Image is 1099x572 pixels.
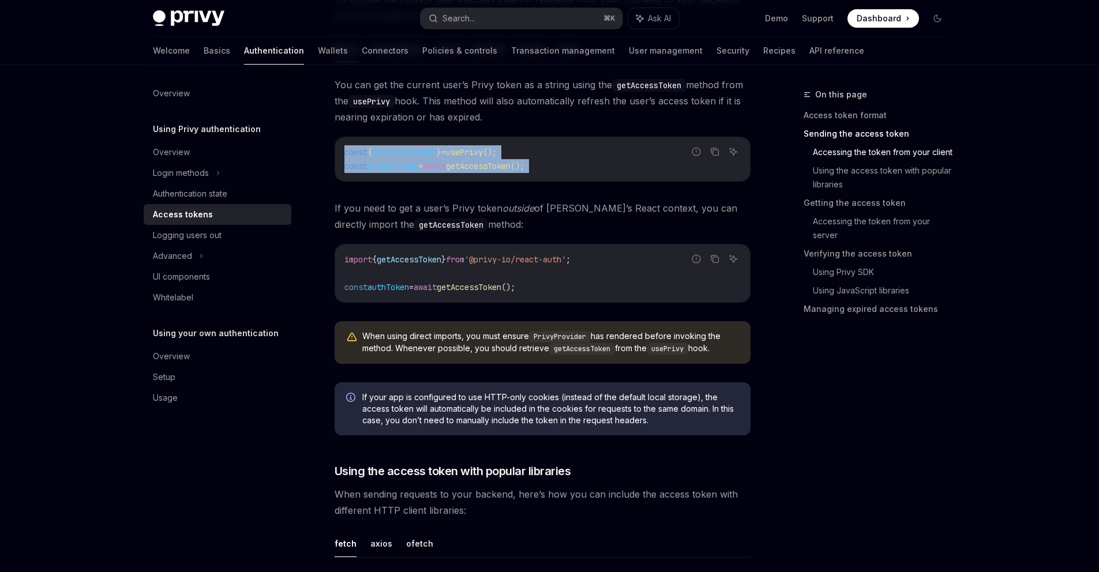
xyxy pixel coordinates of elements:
[372,147,437,157] span: getAccessToken
[335,486,751,518] span: When sending requests to your backend, here’s how you can include the access token with different...
[346,393,358,404] svg: Info
[153,228,222,242] div: Logging users out
[437,282,501,292] span: getAccessToken
[144,225,291,246] a: Logging users out
[346,332,358,343] svg: Warning
[857,13,901,24] span: Dashboard
[446,161,511,171] span: getAccessToken
[726,144,741,159] button: Ask AI
[153,122,261,136] h5: Using Privy authentication
[244,37,304,65] a: Authentication
[804,300,956,318] a: Managing expired access tokens
[765,13,788,24] a: Demo
[464,254,566,265] span: '@privy-io/react-auth'
[421,8,622,29] button: Search...⌘K
[144,287,291,308] a: Whitelabel
[813,143,956,161] a: Accessing the token from your client
[647,343,688,355] code: usePrivy
[144,183,291,204] a: Authentication state
[549,343,615,355] code: getAccessToken
[144,387,291,408] a: Usage
[362,37,408,65] a: Connectors
[414,282,437,292] span: await
[446,254,464,265] span: from
[204,37,230,65] a: Basics
[612,79,686,92] code: getAccessToken
[483,147,497,157] span: ();
[437,147,441,157] span: }
[153,10,224,27] img: dark logo
[153,187,227,201] div: Authentication state
[144,346,291,367] a: Overview
[717,37,749,65] a: Security
[144,367,291,387] a: Setup
[344,254,372,265] span: import
[370,530,392,557] button: axios
[446,147,483,157] span: usePrivy
[144,83,291,104] a: Overview
[335,463,571,479] span: Using the access token with popular libraries
[928,9,947,28] button: Toggle dark mode
[153,145,190,159] div: Overview
[813,263,956,281] a: Using Privy SDK
[566,254,571,265] span: ;
[348,95,395,108] code: usePrivy
[153,249,192,263] div: Advanced
[847,9,919,28] a: Dashboard
[153,370,175,384] div: Setup
[153,208,213,221] div: Access tokens
[153,391,178,405] div: Usage
[144,204,291,225] a: Access tokens
[441,147,446,157] span: =
[511,37,615,65] a: Transaction management
[707,251,722,266] button: Copy the contents from the code block
[804,194,956,212] a: Getting the access token
[367,147,372,157] span: {
[153,166,209,180] div: Login methods
[809,37,864,65] a: API reference
[414,219,488,231] code: getAccessToken
[511,161,524,171] span: ();
[441,254,446,265] span: }
[501,282,515,292] span: ();
[726,251,741,266] button: Ask AI
[318,37,348,65] a: Wallets
[406,530,433,557] button: ofetch
[362,330,739,355] span: When using direct imports, you must ensure has rendered before invoking the method. Whenever poss...
[707,144,722,159] button: Copy the contents from the code block
[144,142,291,163] a: Overview
[153,37,190,65] a: Welcome
[813,281,956,300] a: Using JavaScript libraries
[813,212,956,244] a: Accessing the token from your server
[529,331,591,343] code: PrivyProvider
[377,254,441,265] span: getAccessToken
[802,13,834,24] a: Support
[629,37,703,65] a: User management
[689,251,704,266] button: Report incorrect code
[344,161,367,171] span: const
[423,161,446,171] span: await
[367,161,418,171] span: accessToken
[502,202,534,214] em: outside
[763,37,796,65] a: Recipes
[335,200,751,232] span: If you need to get a user’s Privy token of [PERSON_NAME]’s React context, you can directly import...
[362,392,739,426] span: If your app is configured to use HTTP-only cookies (instead of the default local storage), the ac...
[628,8,679,29] button: Ask AI
[648,13,671,24] span: Ask AI
[344,282,367,292] span: const
[422,37,497,65] a: Policies & controls
[144,266,291,287] a: UI components
[804,125,956,143] a: Sending the access token
[153,349,190,363] div: Overview
[603,14,616,23] span: ⌘ K
[815,88,867,101] span: On this page
[418,161,423,171] span: =
[153,86,190,100] div: Overview
[442,12,475,25] div: Search...
[689,144,704,159] button: Report incorrect code
[372,254,377,265] span: {
[409,282,414,292] span: =
[335,77,751,125] span: You can get the current user’s Privy token as a string using the method from the hook. This metho...
[153,291,193,304] div: Whitelabel
[153,270,210,284] div: UI components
